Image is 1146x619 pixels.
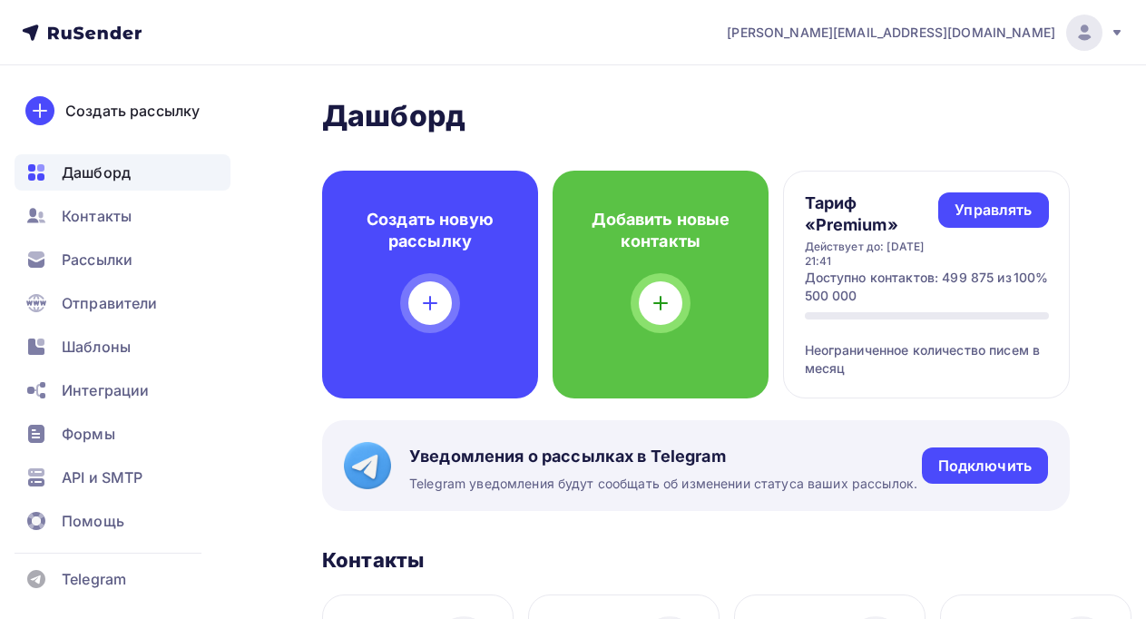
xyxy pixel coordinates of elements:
[62,568,126,590] span: Telegram
[15,154,230,191] a: Дашборд
[805,240,939,269] div: Действует до: [DATE] 21:41
[727,24,1055,42] span: [PERSON_NAME][EMAIL_ADDRESS][DOMAIN_NAME]
[582,209,740,252] h4: Добавить новые контакты
[805,319,1049,378] div: Неограниченное количество писем в месяц
[1014,269,1049,305] div: 100%
[62,162,131,183] span: Дашборд
[62,467,142,488] span: API и SMTP
[351,209,509,252] h4: Создать новую рассылку
[62,510,124,532] span: Помощь
[15,198,230,234] a: Контакты
[955,200,1032,221] div: Управлять
[15,329,230,365] a: Шаблоны
[62,379,149,401] span: Интеграции
[805,269,1014,305] div: Доступно контактов: 499 875 из 500 000
[62,249,132,270] span: Рассылки
[62,205,132,227] span: Контакты
[322,547,424,573] h3: Контакты
[15,416,230,452] a: Формы
[62,292,158,314] span: Отправители
[409,446,917,467] span: Уведомления о рассылках в Telegram
[62,336,131,358] span: Шаблоны
[65,100,200,122] div: Создать рассылку
[322,98,1070,134] h2: Дашборд
[15,241,230,278] a: Рассылки
[805,192,939,236] h4: Тариф «Premium»
[15,285,230,321] a: Отправители
[409,475,917,493] span: Telegram уведомления будут сообщать об изменении статуса ваших рассылок.
[727,15,1124,51] a: [PERSON_NAME][EMAIL_ADDRESS][DOMAIN_NAME]
[938,456,1032,477] div: Подключить
[62,423,115,445] span: Формы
